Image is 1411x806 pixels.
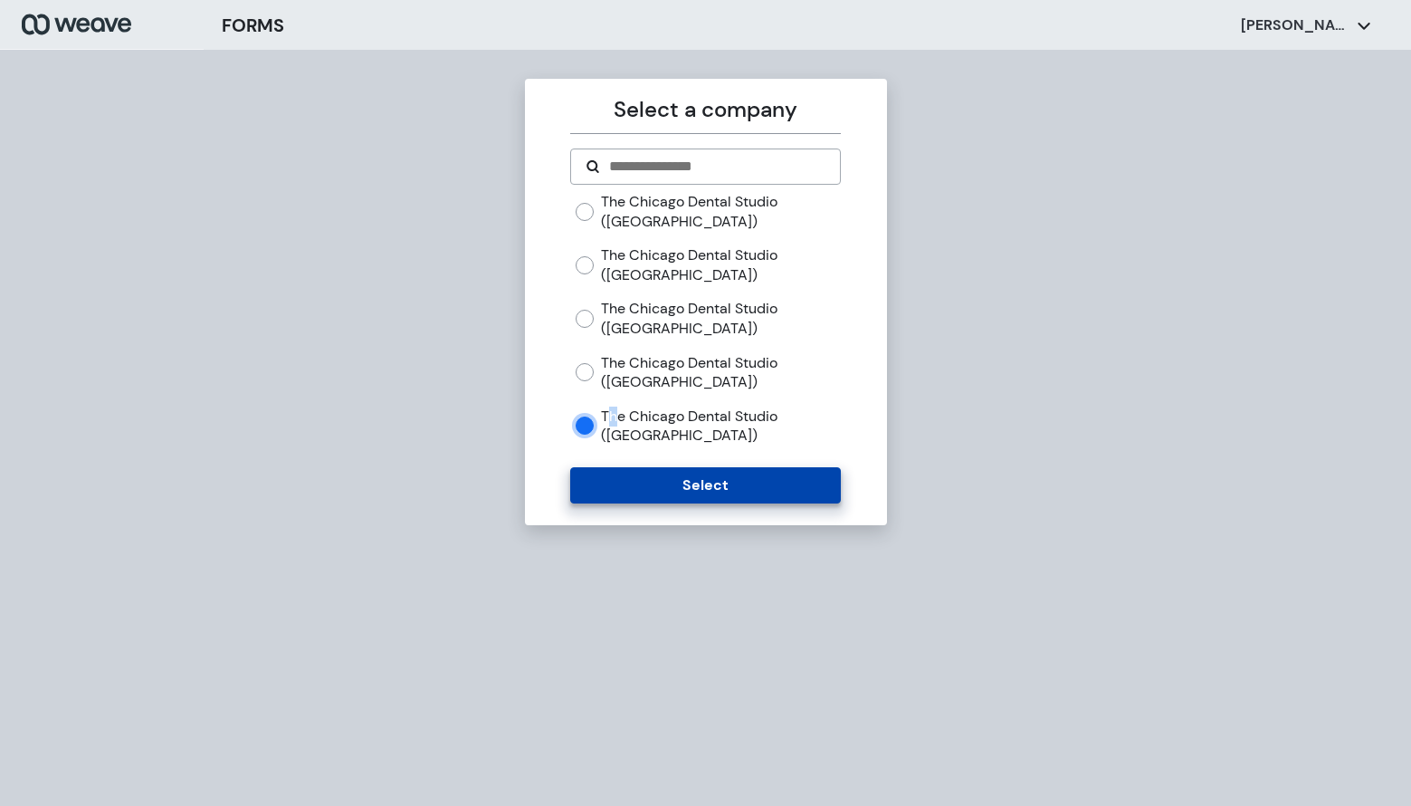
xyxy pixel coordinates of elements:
[601,192,841,231] label: The Chicago Dental Studio ([GEOGRAPHIC_DATA])
[570,467,841,504] button: Select
[601,353,841,392] label: The Chicago Dental Studio ([GEOGRAPHIC_DATA])
[601,407,841,446] label: The Chicago Dental Studio ([GEOGRAPHIC_DATA])
[607,156,825,178] input: Search
[601,245,841,284] label: The Chicago Dental Studio ([GEOGRAPHIC_DATA])
[601,299,841,338] label: The Chicago Dental Studio ([GEOGRAPHIC_DATA])
[570,93,841,126] p: Select a company
[1241,15,1349,35] p: [PERSON_NAME]
[222,12,284,39] h3: FORMS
